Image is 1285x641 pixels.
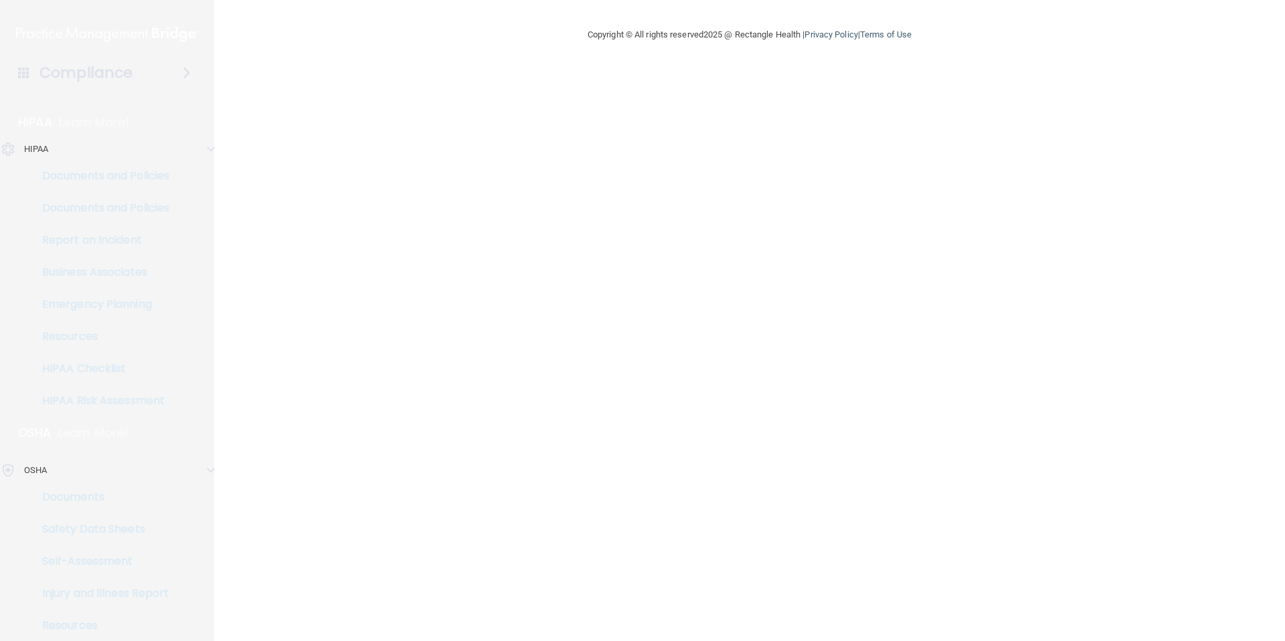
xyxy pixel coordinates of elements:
[24,141,49,157] p: HIPAA
[804,29,857,39] a: Privacy Policy
[860,29,912,39] a: Terms of Use
[9,298,191,311] p: Emergency Planning
[505,13,994,56] div: Copyright © All rights reserved 2025 @ Rectangle Health | |
[16,21,198,48] img: PMB logo
[9,523,191,536] p: Safety Data Sheets
[9,394,191,407] p: HIPAA Risk Assessment
[59,114,130,130] p: Learn More!
[9,266,191,279] p: Business Associates
[9,169,191,183] p: Documents and Policies
[58,425,129,441] p: Learn More!
[9,619,191,632] p: Resources
[9,587,191,600] p: Injury and Illness Report
[39,64,133,82] h4: Compliance
[24,462,47,478] p: OSHA
[9,330,191,343] p: Resources
[9,555,191,568] p: Self-Assessment
[18,425,52,441] p: OSHA
[9,234,191,247] p: Report an Incident
[9,362,191,375] p: HIPAA Checklist
[9,201,191,215] p: Documents and Policies
[9,490,191,504] p: Documents
[18,114,52,130] p: HIPAA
